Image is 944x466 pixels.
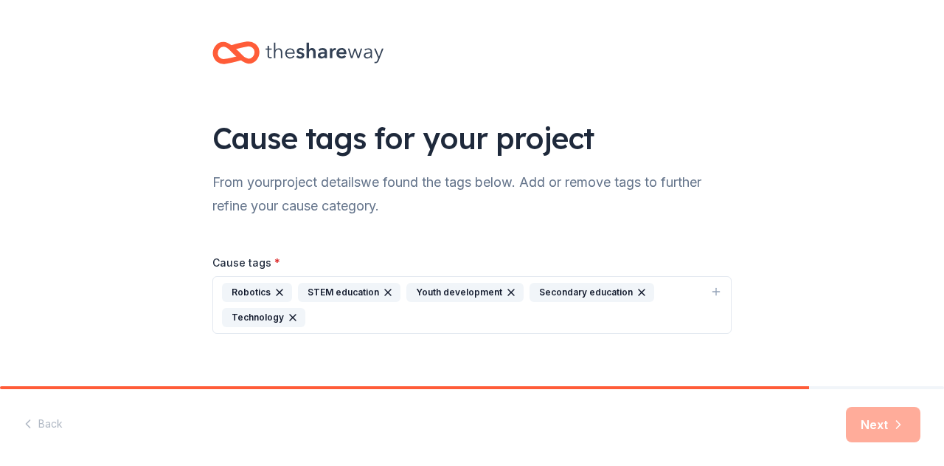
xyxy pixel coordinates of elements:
label: Cause tags [212,256,280,270]
div: Secondary education [530,283,654,302]
div: Robotics [222,283,292,302]
div: From your project details we found the tags below. Add or remove tags to further refine your caus... [212,171,732,218]
button: RoboticsSTEM educationYouth developmentSecondary educationTechnology [212,276,732,334]
div: Youth development [406,283,524,302]
div: STEM education [298,283,400,302]
div: Technology [222,308,305,327]
div: Cause tags for your project [212,117,732,159]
